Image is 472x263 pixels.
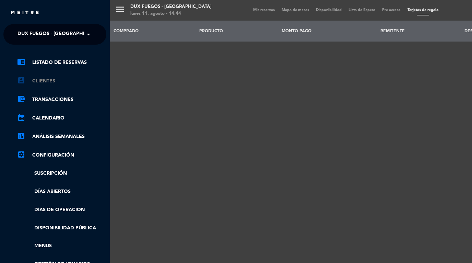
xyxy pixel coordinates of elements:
[17,114,106,122] a: calendar_monthCalendario
[17,206,106,214] a: Días de Operación
[17,76,25,84] i: account_box
[17,150,25,159] i: settings_applications
[17,77,106,85] a: account_boxClientes
[17,170,106,178] a: Suscripción
[10,10,39,15] img: MEITRE
[17,242,106,250] a: Menus
[17,132,25,140] i: assessment
[17,188,106,196] a: Días abiertos
[17,151,106,159] a: Configuración
[17,224,106,232] a: Disponibilidad pública
[17,58,25,66] i: chrome_reader_mode
[17,95,25,103] i: account_balance_wallet
[17,95,106,104] a: account_balance_walletTransacciones
[17,133,106,141] a: assessmentANÁLISIS SEMANALES
[17,113,25,122] i: calendar_month
[17,58,106,67] a: chrome_reader_modeListado de Reservas
[17,27,104,42] span: Dux Fuegos - [GEOGRAPHIC_DATA]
